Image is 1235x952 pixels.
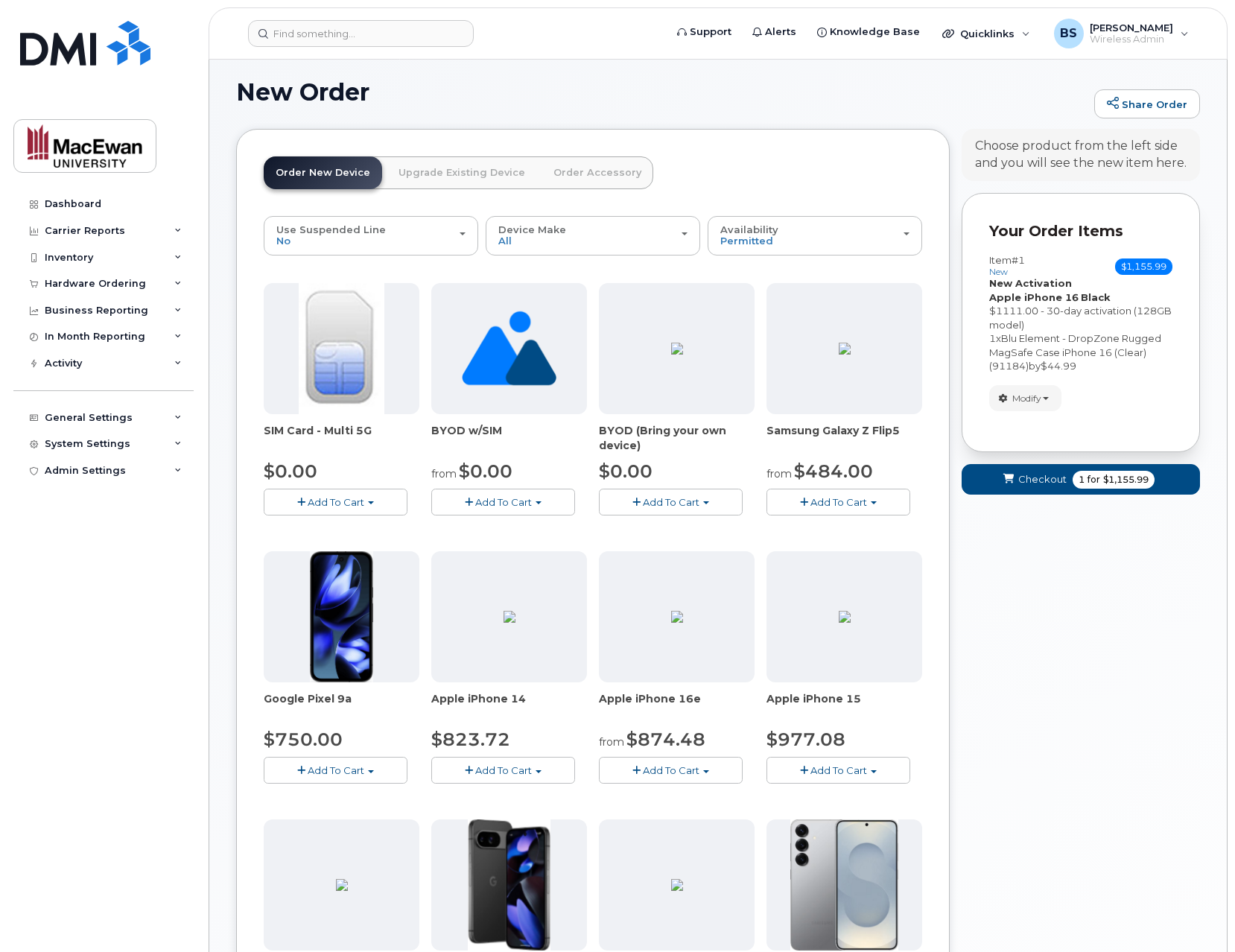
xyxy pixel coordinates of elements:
img: no_image_found-2caef05468ed5679b831cfe6fc140e25e0c280774317ffc20a367ab7fd17291e.png [462,283,556,414]
button: Modify [989,385,1061,411]
img: Pixel_9a.png [310,551,372,682]
span: Add To Cart [643,496,699,508]
div: Apple iPhone 14 [431,691,587,721]
p: Your Order Items [989,220,1172,242]
span: Blu Element - DropZone Rugged MagSafe Case iPhone 16 (Clear) (91184) [989,332,1161,372]
button: Add To Cart [264,757,407,783]
span: Add To Cart [643,764,699,776]
button: Add To Cart [431,757,575,783]
span: Availability [720,223,778,235]
span: Checkout [1018,472,1067,486]
button: Checkout 1 for $1,155.99 [962,464,1200,495]
a: Order Accessory [542,156,653,189]
span: $1,155.99 [1115,258,1172,275]
button: Add To Cart [264,489,407,515]
span: $0.00 [459,460,512,482]
div: $1111.00 - 30-day activation (128GB model) [989,304,1172,331]
div: Apple iPhone 16e [599,691,755,721]
a: Order New Device [264,156,382,189]
span: #1 [1012,254,1025,266]
span: No [276,235,291,247]
span: Add To Cart [308,496,364,508]
small: from [431,467,457,480]
small: new [989,267,1008,277]
div: BYOD w/SIM [431,423,587,453]
span: Permitted [720,235,773,247]
span: $977.08 [766,729,845,750]
img: C3F069DC-2144-4AFF-AB74-F0914564C2FE.jpg [671,343,683,355]
strong: New Activation [989,277,1072,289]
span: Add To Cart [308,764,364,776]
button: Add To Cart [599,757,743,783]
div: Google Pixel 9a [264,691,419,721]
img: Pixel_9_all.png [468,819,551,951]
small: from [766,467,792,480]
h1: New Order [236,79,1087,105]
div: BYOD (Bring your own device) [599,423,755,453]
img: 00D627D4-43E9-49B7-A367-2C99342E128C.jpg [299,283,384,414]
span: Add To Cart [475,764,532,776]
div: SIM Card - Multi 5G [264,423,419,453]
h3: Item [989,255,1025,276]
img: 4EC1D5C3-A331-4B9D-AD1A-90B14D49CE9C.png [671,879,683,891]
span: $823.72 [431,729,510,750]
a: Upgrade Existing Device [387,156,537,189]
span: $750.00 [264,729,343,750]
button: Add To Cart [766,757,910,783]
span: $1,155.99 [1103,473,1149,486]
span: Use Suspended Line [276,223,386,235]
small: from [599,735,624,749]
strong: Black [1081,291,1111,303]
span: for [1085,473,1103,486]
button: Add To Cart [766,489,910,515]
span: Modify [1012,392,1041,405]
div: Apple iPhone 15 [766,691,922,721]
img: s25plus.png [790,819,898,951]
span: $0.00 [264,460,317,482]
button: Availability Permitted [708,216,922,255]
span: Add To Cart [475,496,532,508]
button: Device Make All [486,216,700,255]
div: x by [989,331,1172,373]
strong: Apple iPhone 16 [989,291,1079,303]
span: All [498,235,512,247]
img: 6598ED92-4C32-42D3-A63C-95DFAC6CCF4E.png [504,611,515,623]
img: FF1C2E7B-A9FB-4D6E-A080-1B06B6D449DB.png [839,343,851,355]
button: Use Suspended Line No [264,216,478,255]
span: 1 [989,332,996,344]
span: $44.99 [1041,360,1076,372]
div: Samsung Galaxy Z Flip5 [766,423,922,453]
span: $874.48 [626,729,705,750]
img: 96FE4D95-2934-46F2-B57A-6FE1B9896579.png [839,611,851,623]
span: 1 [1079,473,1085,486]
span: $484.00 [794,460,873,482]
button: Add To Cart [431,489,575,515]
a: Share Order [1094,89,1200,119]
img: 1AD8B381-DE28-42E7-8D9B-FF8D21CC6502.png [336,879,348,891]
span: Add To Cart [810,496,867,508]
span: $0.00 [599,460,653,482]
span: Add To Cart [810,764,867,776]
img: BB80DA02-9C0E-4782-AB1B-B1D93CAC2204.png [671,611,683,623]
div: Choose product from the left side and you will see the new item here. [975,138,1187,172]
span: Device Make [498,223,566,235]
button: Add To Cart [599,489,743,515]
